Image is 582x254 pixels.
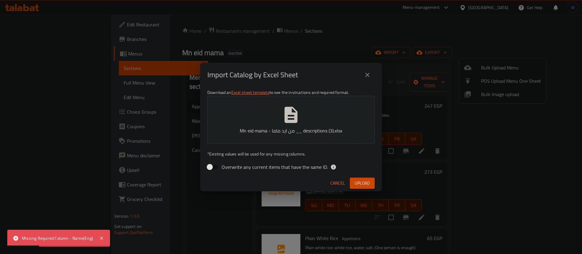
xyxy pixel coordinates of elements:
button: Mn eid mama - من ايد ماما __ descriptions (3).xlsx [207,96,375,144]
div: Missing Required Column - Name(Eng) [22,235,93,242]
button: close [360,68,375,82]
span: Cancel [330,179,345,187]
a: Excel sheet template [231,89,269,96]
button: Upload [350,178,375,189]
p: Existing values will be used for any missing columns. [207,151,375,157]
h2: Import Catalog by Excel Sheet [207,70,298,80]
p: Mn eid mama - من ايد ماما __ descriptions (3).xlsx [217,127,365,134]
div: Download an to see the instructions and required format. [200,87,382,175]
span: Overwrite any current items that have the same ID. [222,163,328,171]
span: Upload [355,179,370,187]
button: Cancel [328,178,347,189]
